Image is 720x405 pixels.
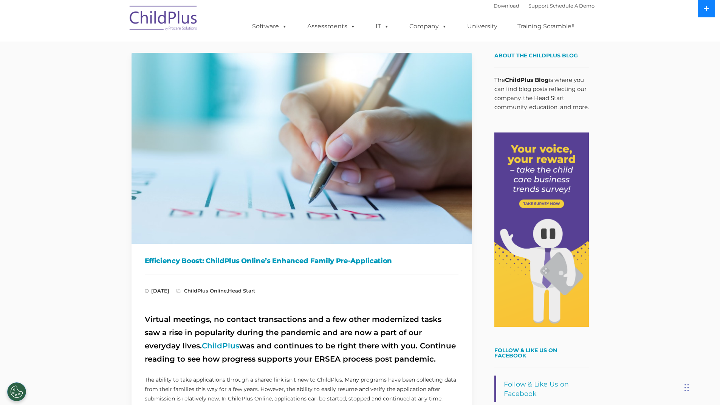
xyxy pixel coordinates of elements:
h1: Efficiency Boost: ChildPlus Online’s Enhanced Family Pre-Application [145,255,458,266]
div: Drag [684,376,689,399]
a: ChildPlus [202,341,239,350]
font: | [494,3,595,9]
a: Schedule A Demo [550,3,595,9]
a: Assessments [300,19,363,34]
a: ChildPlus Online [184,288,227,294]
h2: Virtual meetings, no contact transactions and a few other modernized tasks saw a rise in populari... [145,313,458,366]
iframe: Chat Widget [596,323,720,405]
span: About the ChildPlus Blog [494,52,578,59]
img: Efficiency Boost: ChildPlus Online's Enhanced Family Pre-Application Process - Streamlining Appli... [132,53,472,244]
strong: ChildPlus Blog [505,76,549,83]
a: University [460,19,505,34]
p: The is where you can find blog posts reflecting our company, the Head Start community, education,... [494,75,589,112]
a: Company [402,19,455,34]
a: Follow & Like Us on Facebook [494,347,557,359]
a: IT [368,19,397,34]
a: Download [494,3,519,9]
a: Head Start [228,288,255,294]
span: [DATE] [145,288,169,294]
img: ChildPlus by Procare Solutions [126,0,201,38]
a: Support [528,3,548,9]
a: Software [245,19,295,34]
a: Follow & Like Us on Facebook [504,380,569,397]
button: Cookies Settings [7,382,26,401]
a: Training Scramble!! [510,19,582,34]
span: , [177,288,255,294]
